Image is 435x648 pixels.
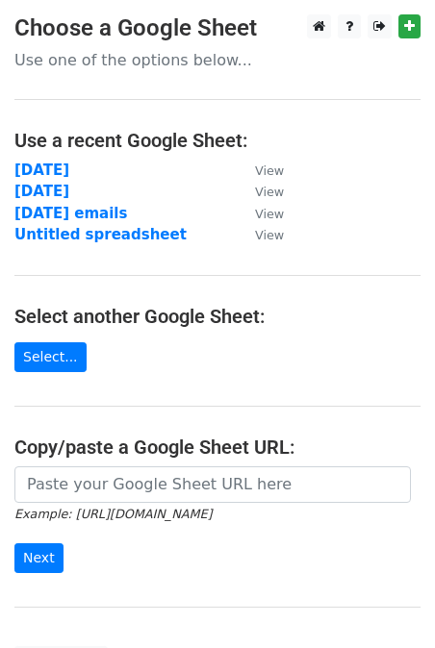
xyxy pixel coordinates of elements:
[14,226,187,243] a: Untitled spreadsheet
[14,466,411,503] input: Paste your Google Sheet URL here
[14,162,69,179] a: [DATE]
[255,207,284,221] small: View
[14,14,421,42] h3: Choose a Google Sheet
[14,205,127,222] a: [DATE] emails
[255,228,284,242] small: View
[236,162,284,179] a: View
[14,50,421,70] p: Use one of the options below...
[14,543,64,573] input: Next
[14,507,212,521] small: Example: [URL][DOMAIN_NAME]
[14,305,421,328] h4: Select another Google Sheet:
[236,205,284,222] a: View
[255,163,284,178] small: View
[14,342,87,372] a: Select...
[14,436,421,459] h4: Copy/paste a Google Sheet URL:
[255,185,284,199] small: View
[236,226,284,243] a: View
[236,183,284,200] a: View
[14,129,421,152] h4: Use a recent Google Sheet:
[14,183,69,200] a: [DATE]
